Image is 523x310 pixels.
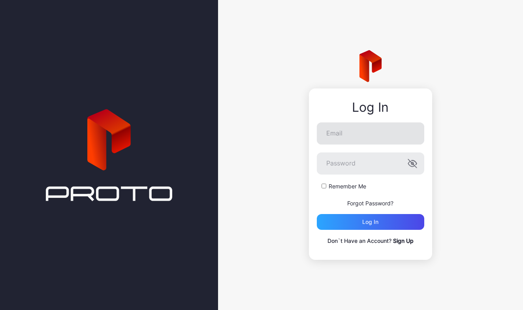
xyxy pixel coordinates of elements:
p: Don`t Have an Account? [317,236,424,246]
input: Password [317,152,424,175]
button: Log in [317,214,424,230]
label: Remember Me [329,182,366,190]
button: Password [408,159,417,168]
a: Sign Up [393,237,414,244]
input: Email [317,122,424,145]
div: Log in [362,219,378,225]
a: Forgot Password? [347,200,393,207]
div: Log In [317,100,424,115]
